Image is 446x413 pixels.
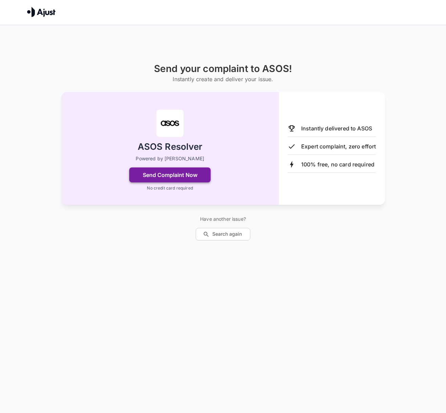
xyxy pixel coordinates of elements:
p: Expert complaint, zero effort [301,142,376,150]
h1: Send your complaint to ASOS! [154,63,292,74]
button: Send Complaint Now [129,167,211,182]
p: Instantly delivered to ASOS [301,124,372,132]
h2: ASOS Resolver [138,141,202,153]
p: 100% free, no card required [301,160,374,168]
p: Powered by [PERSON_NAME] [136,155,204,162]
img: ASOS [156,110,183,137]
img: Ajust [27,7,56,17]
h6: Instantly create and deliver your issue. [154,74,292,84]
button: Search again [196,228,250,240]
p: Have another issue? [196,216,250,222]
p: No credit card required [147,185,193,191]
